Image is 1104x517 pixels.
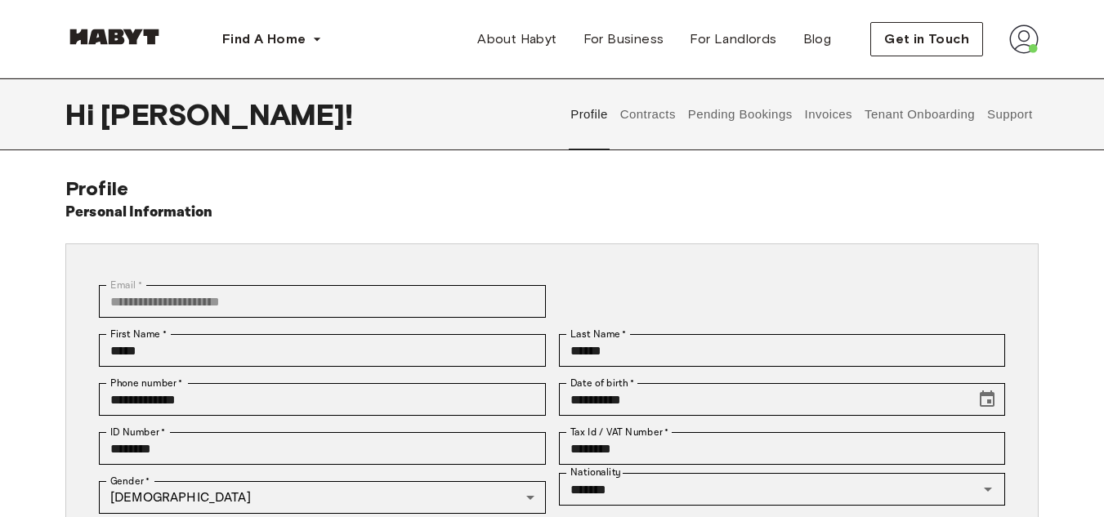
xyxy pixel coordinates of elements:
button: Choose date, selected date is Nov 3, 1991 [971,383,1003,416]
button: Find A Home [209,23,335,56]
button: Tenant Onboarding [863,78,977,150]
span: [PERSON_NAME] ! [101,97,353,131]
label: Last Name [570,327,627,341]
button: Get in Touch [870,22,983,56]
span: Hi [65,97,101,131]
label: Date of birth [570,376,634,390]
div: You can't change your email address at the moment. Please reach out to customer support in case y... [99,285,546,318]
span: Profile [65,176,128,200]
span: Blog [803,29,832,49]
button: Open [977,478,999,501]
label: Email [110,278,142,292]
span: For Landlords [690,29,776,49]
label: Gender [110,474,150,488]
a: Blog [790,23,845,56]
div: [DEMOGRAPHIC_DATA] [99,481,546,514]
span: About Habyt [477,29,556,49]
label: Phone number [110,376,183,390]
img: Habyt [65,29,163,45]
a: About Habyt [464,23,570,56]
button: Contracts [618,78,677,150]
span: Get in Touch [884,29,969,49]
span: Find A Home [222,29,306,49]
label: Nationality [570,466,621,479]
button: Support [985,78,1035,150]
a: For Business [570,23,677,56]
button: Profile [569,78,610,150]
button: Pending Bookings [686,78,794,150]
a: For Landlords [677,23,789,56]
label: ID Number [110,425,165,439]
span: For Business [583,29,664,49]
label: First Name [110,327,167,341]
label: Tax Id / VAT Number [570,425,668,439]
img: avatar [1009,25,1039,54]
button: Invoices [802,78,854,150]
div: user profile tabs [565,78,1039,150]
h6: Personal Information [65,201,213,224]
